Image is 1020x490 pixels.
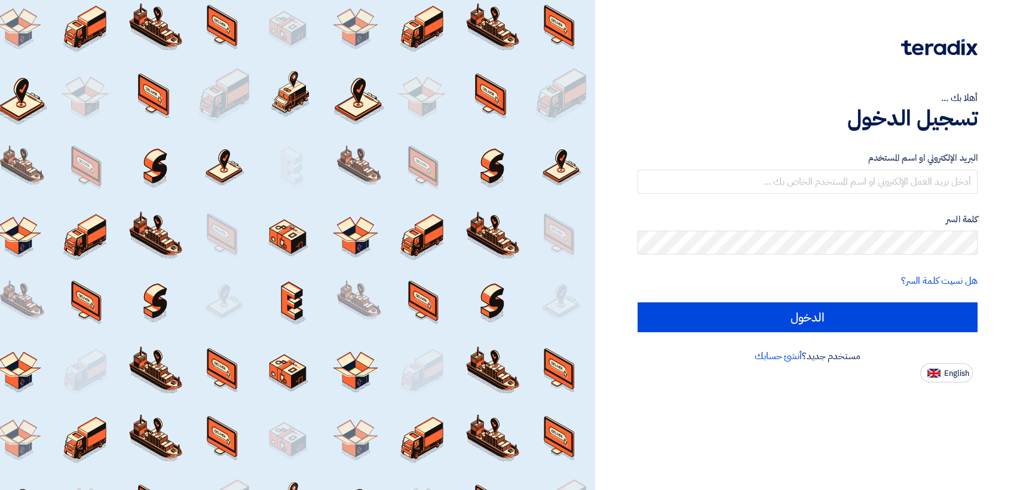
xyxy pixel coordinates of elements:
h1: تسجيل الدخول [638,105,978,131]
input: الدخول [638,302,978,332]
label: البريد الإلكتروني او اسم المستخدم [638,151,978,165]
input: أدخل بريد العمل الإلكتروني او اسم المستخدم الخاص بك ... [638,170,978,194]
label: كلمة السر [638,213,978,226]
a: أنشئ حسابك [755,349,802,363]
div: مستخدم جديد؟ [638,349,978,363]
a: هل نسيت كلمة السر؟ [901,274,978,288]
button: English [920,363,973,382]
span: English [944,369,969,378]
img: en-US.png [927,369,941,378]
div: أهلا بك ... [638,91,978,105]
img: Teradix logo [901,39,978,56]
